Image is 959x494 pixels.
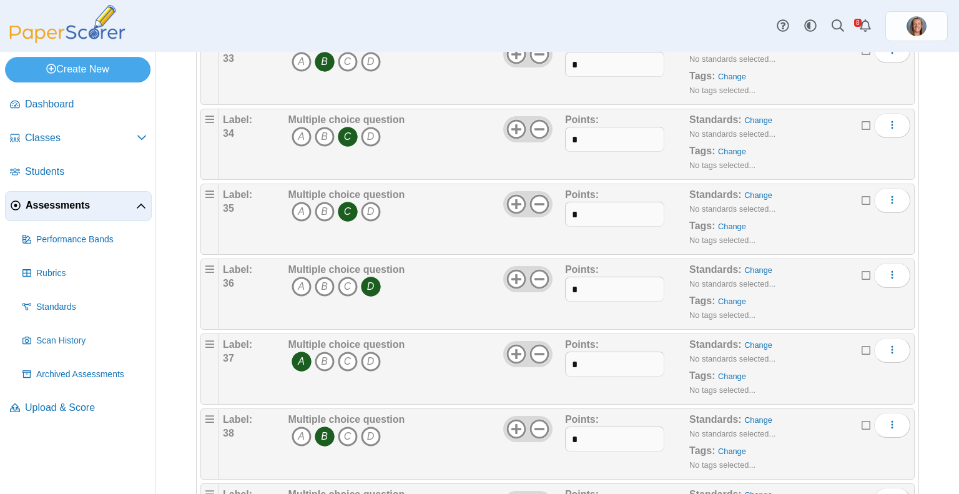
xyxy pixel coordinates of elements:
[689,460,755,470] small: No tags selected...
[315,427,335,447] i: B
[689,354,775,363] small: No standards selected...
[874,413,910,438] button: More options
[223,339,252,350] b: Label:
[338,427,358,447] i: C
[17,225,152,255] a: Performance Bands
[689,279,775,289] small: No standards selected...
[689,414,742,425] b: Standards:
[200,109,219,180] div: Drag handle
[36,267,147,280] span: Rubrics
[223,189,252,200] b: Label:
[361,277,381,297] i: D
[874,338,910,363] button: More options
[5,57,150,82] a: Create New
[5,90,152,120] a: Dashboard
[361,127,381,147] i: D
[689,385,755,395] small: No tags selected...
[885,11,948,41] a: ps.WNEQT33M2D3P2Tkp
[338,52,358,72] i: C
[200,34,219,105] div: Drag handle
[36,335,147,347] span: Scan History
[223,128,234,139] b: 34
[288,189,405,200] b: Multiple choice question
[361,352,381,372] i: D
[292,427,312,447] i: A
[315,277,335,297] i: B
[718,297,746,306] a: Change
[200,408,219,480] div: Drag handle
[689,295,715,306] b: Tags:
[25,131,137,145] span: Classes
[223,264,252,275] b: Label:
[288,114,405,125] b: Multiple choice question
[744,190,772,200] a: Change
[292,127,312,147] i: A
[907,16,927,36] img: ps.WNEQT33M2D3P2Tkp
[292,277,312,297] i: A
[689,86,755,95] small: No tags selected...
[223,414,252,425] b: Label:
[361,427,381,447] i: D
[689,445,715,456] b: Tags:
[689,71,715,81] b: Tags:
[874,263,910,288] button: More options
[689,429,775,438] small: No standards selected...
[361,52,381,72] i: D
[36,234,147,246] span: Performance Bands
[223,278,234,289] b: 36
[17,326,152,356] a: Scan History
[718,222,746,231] a: Change
[338,277,358,297] i: C
[852,12,879,40] a: Alerts
[288,264,405,275] b: Multiple choice question
[744,340,772,350] a: Change
[5,157,152,187] a: Students
[689,189,742,200] b: Standards:
[223,353,234,363] b: 37
[689,264,742,275] b: Standards:
[5,191,152,221] a: Assessments
[689,220,715,231] b: Tags:
[223,114,252,125] b: Label:
[288,339,405,350] b: Multiple choice question
[292,52,312,72] i: A
[689,54,775,64] small: No standards selected...
[17,292,152,322] a: Standards
[689,370,715,381] b: Tags:
[315,202,335,222] i: B
[689,204,775,214] small: No standards selected...
[315,352,335,372] i: B
[744,116,772,125] a: Change
[689,235,755,245] small: No tags selected...
[338,352,358,372] i: C
[689,339,742,350] b: Standards:
[338,127,358,147] i: C
[718,72,746,81] a: Change
[223,428,234,438] b: 38
[200,184,219,255] div: Drag handle
[5,124,152,154] a: Classes
[200,259,219,330] div: Drag handle
[292,352,312,372] i: A
[5,34,130,45] a: PaperScorer
[5,5,130,43] img: PaperScorer
[718,147,746,156] a: Change
[907,16,927,36] span: Samantha Sutphin - MRH Faculty
[25,165,147,179] span: Students
[718,447,746,456] a: Change
[25,401,147,415] span: Upload & Score
[689,310,755,320] small: No tags selected...
[718,372,746,381] a: Change
[338,202,358,222] i: C
[223,53,234,64] b: 33
[26,199,136,212] span: Assessments
[565,339,599,350] b: Points:
[744,265,772,275] a: Change
[36,368,147,381] span: Archived Assessments
[200,333,219,405] div: Drag handle
[689,146,715,156] b: Tags:
[874,188,910,213] button: More options
[17,360,152,390] a: Archived Assessments
[5,393,152,423] a: Upload & Score
[565,414,599,425] b: Points:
